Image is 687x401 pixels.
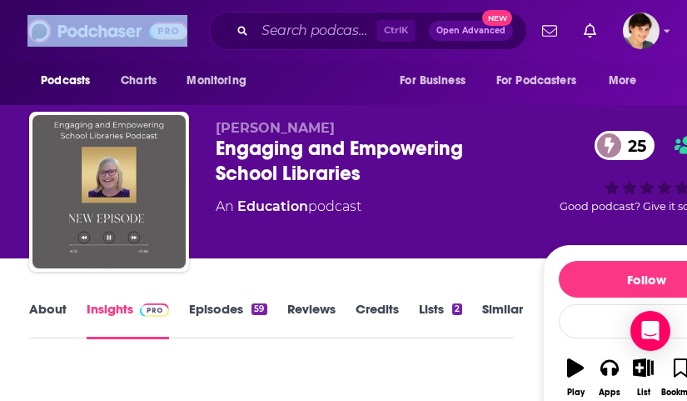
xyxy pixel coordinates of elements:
[429,21,513,41] button: Open AdvancedNew
[140,303,169,317] img: Podchaser Pro
[595,131,655,160] a: 25
[535,17,564,45] a: Show notifications dropdown
[436,27,505,35] span: Open Advanced
[287,301,336,339] a: Reviews
[209,12,527,50] div: Search podcasts, credits, & more...
[496,69,576,93] span: For Podcasters
[485,65,600,97] button: open menu
[452,303,462,315] div: 2
[611,131,655,160] span: 25
[32,115,186,268] img: Engaging and Empowering School Libraries
[609,69,637,93] span: More
[623,13,660,49] button: Show profile menu
[630,311,670,351] div: Open Intercom Messenger
[376,20,416,42] span: Ctrl K
[216,120,335,136] span: [PERSON_NAME]
[356,301,399,339] a: Credits
[388,65,486,97] button: open menu
[419,301,462,339] a: Lists2
[251,303,266,315] div: 59
[567,388,585,398] div: Play
[29,65,112,97] button: open menu
[482,10,512,26] span: New
[255,18,376,44] input: Search podcasts, credits, & more...
[110,65,167,97] a: Charts
[29,301,67,339] a: About
[189,301,266,339] a: Episodes59
[121,69,157,93] span: Charts
[27,15,187,47] img: Podchaser - Follow, Share and Rate Podcasts
[482,301,523,339] a: Similar
[577,17,603,45] a: Show notifications dropdown
[41,69,90,93] span: Podcasts
[400,69,465,93] span: For Business
[623,13,660,49] span: Logged in as bethwouldknow
[237,198,308,214] a: Education
[637,388,650,398] div: List
[187,69,246,93] span: Monitoring
[623,13,660,49] img: User Profile
[597,65,658,97] button: open menu
[216,197,361,217] div: An podcast
[599,388,620,398] div: Apps
[175,65,267,97] button: open menu
[87,301,169,339] a: InsightsPodchaser Pro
